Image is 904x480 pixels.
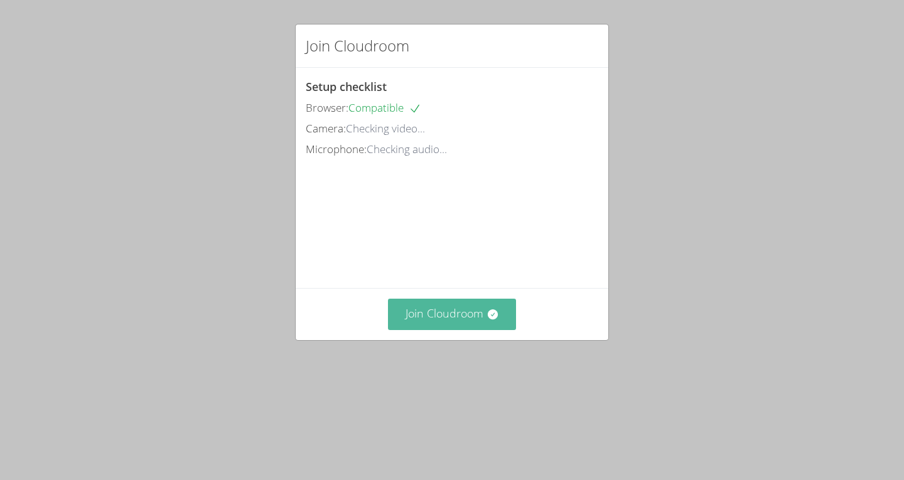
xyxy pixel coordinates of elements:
span: Microphone: [306,142,367,156]
span: Camera: [306,121,346,136]
h2: Join Cloudroom [306,35,409,57]
span: Checking video... [346,121,425,136]
span: Checking audio... [367,142,447,156]
span: Setup checklist [306,79,387,94]
span: Browser: [306,100,348,115]
span: Compatible [348,100,421,115]
button: Join Cloudroom [388,299,517,329]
